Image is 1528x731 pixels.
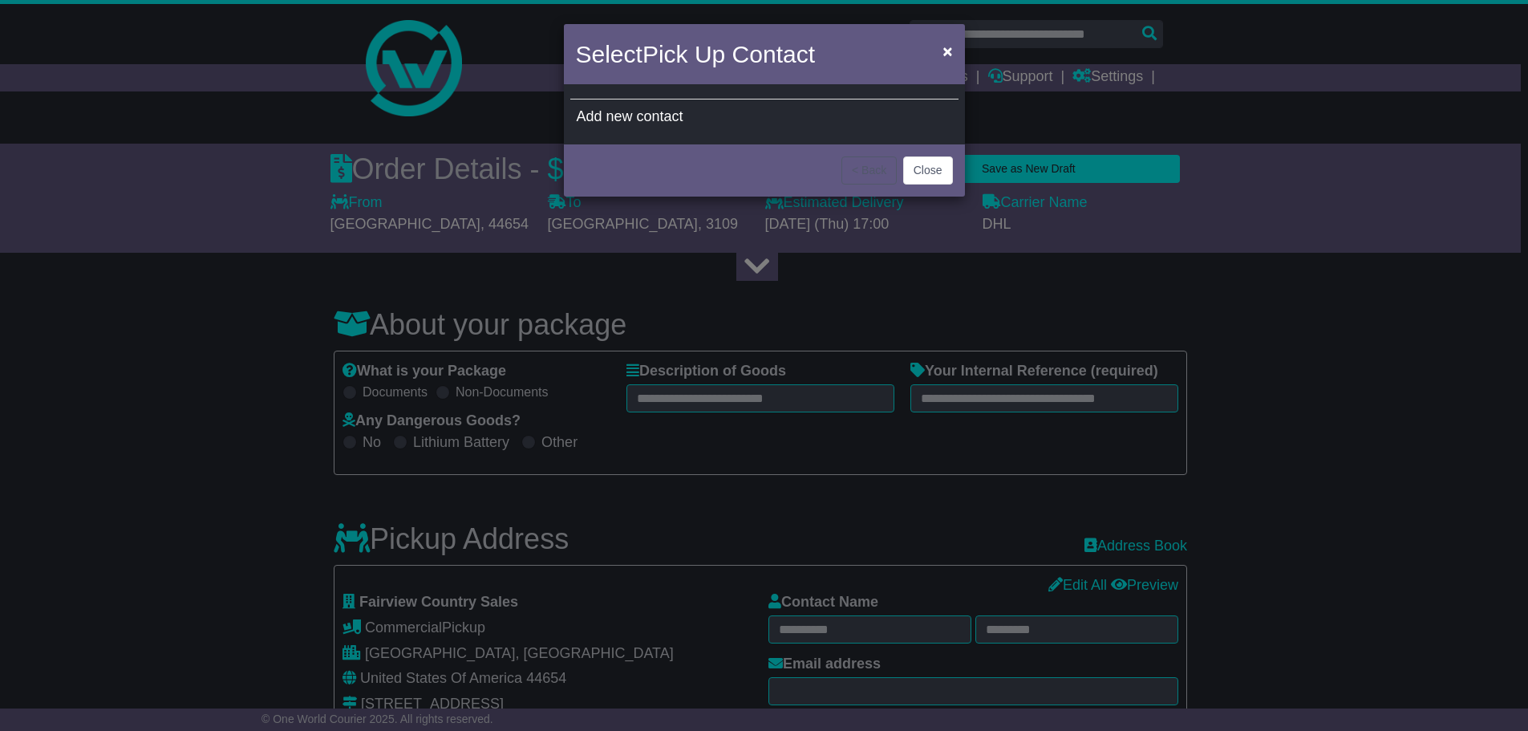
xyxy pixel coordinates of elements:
button: Close [903,156,953,185]
span: Contact [732,41,815,67]
span: × [942,42,952,60]
h4: Select [576,36,815,72]
button: Close [934,35,960,67]
button: < Back [841,156,897,185]
span: Pick Up [642,41,725,67]
span: Add new contact [577,108,683,124]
